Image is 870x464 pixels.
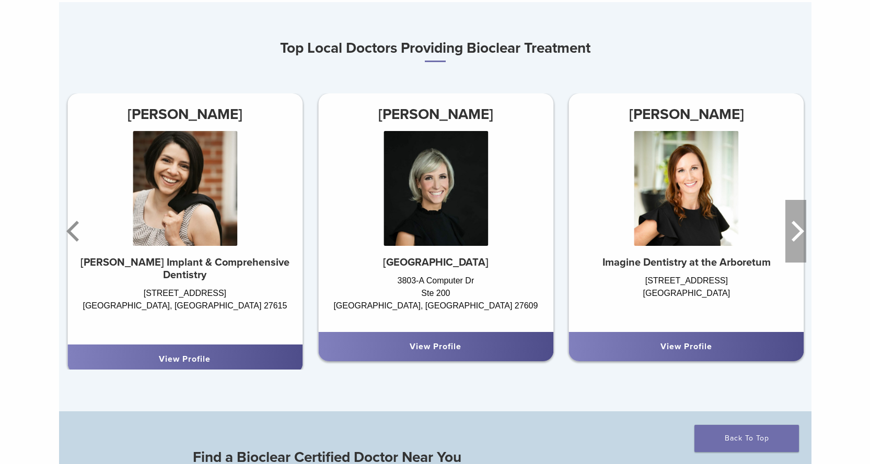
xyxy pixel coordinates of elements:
[383,256,489,269] strong: [GEOGRAPHIC_DATA]
[569,102,804,127] h3: [PERSON_NAME]
[318,102,553,127] h3: [PERSON_NAME]
[410,341,461,352] a: View Profile
[602,256,771,269] strong: Imagine Dentistry at the Arboretum
[660,341,712,352] a: View Profile
[59,35,811,62] h3: Top Local Doctors Providing Bioclear Treatment
[67,287,303,334] div: [STREET_ADDRESS] [GEOGRAPHIC_DATA], [GEOGRAPHIC_DATA] 27615
[694,425,799,452] a: Back To Top
[634,131,739,246] img: Dr. Ann Coambs
[159,354,211,364] a: View Profile
[133,131,237,246] img: Dr. Lauren Chapman
[64,200,85,263] button: Previous
[384,131,488,246] img: Dr. Anna Abernethy
[80,256,289,281] strong: [PERSON_NAME] Implant & Comprehensive Dentistry
[67,102,303,127] h3: [PERSON_NAME]
[569,275,804,322] div: [STREET_ADDRESS] [GEOGRAPHIC_DATA]
[318,275,553,322] div: 3803-A Computer Dr Ste 200 [GEOGRAPHIC_DATA], [GEOGRAPHIC_DATA] 27609
[785,200,806,263] button: Next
